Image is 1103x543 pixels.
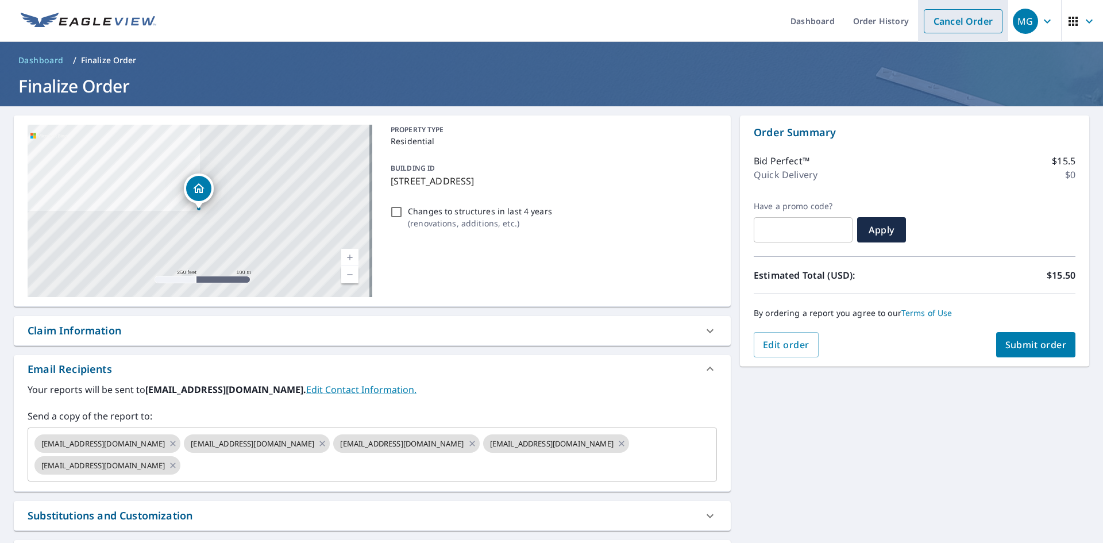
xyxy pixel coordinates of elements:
p: Residential [391,135,712,147]
label: Send a copy of the report to: [28,409,717,423]
p: ( renovations, additions, etc. ) [408,217,552,229]
a: Cancel Order [924,9,1002,33]
p: $15.50 [1047,268,1075,282]
a: Current Level 17, Zoom Out [341,266,358,283]
div: Substitutions and Customization [28,508,192,523]
div: Claim Information [14,316,731,345]
label: Have a promo code? [754,201,853,211]
p: Estimated Total (USD): [754,268,915,282]
p: $15.5 [1052,154,1075,168]
a: Terms of Use [901,307,952,318]
div: [EMAIL_ADDRESS][DOMAIN_NAME] [184,434,330,453]
a: EditContactInfo [306,383,416,396]
nav: breadcrumb [14,51,1089,70]
p: PROPERTY TYPE [391,125,712,135]
span: Submit order [1005,338,1067,351]
div: Email Recipients [28,361,112,377]
label: Your reports will be sent to [28,383,717,396]
span: [EMAIL_ADDRESS][DOMAIN_NAME] [34,460,172,471]
div: Substitutions and Customization [14,501,731,530]
p: [STREET_ADDRESS] [391,174,712,188]
span: Dashboard [18,55,64,66]
h1: Finalize Order [14,74,1089,98]
li: / [73,53,76,67]
div: MG [1013,9,1038,34]
div: [EMAIL_ADDRESS][DOMAIN_NAME] [34,434,180,453]
button: Submit order [996,332,1076,357]
button: Edit order [754,332,819,357]
a: Dashboard [14,51,68,70]
span: [EMAIL_ADDRESS][DOMAIN_NAME] [34,438,172,449]
div: [EMAIL_ADDRESS][DOMAIN_NAME] [34,456,180,475]
span: Edit order [763,338,809,351]
p: Order Summary [754,125,1075,140]
div: Email Recipients [14,355,731,383]
div: [EMAIL_ADDRESS][DOMAIN_NAME] [333,434,479,453]
p: BUILDING ID [391,163,435,173]
span: [EMAIL_ADDRESS][DOMAIN_NAME] [483,438,620,449]
p: Quick Delivery [754,168,817,182]
span: [EMAIL_ADDRESS][DOMAIN_NAME] [333,438,470,449]
a: Current Level 17, Zoom In [341,249,358,266]
span: [EMAIL_ADDRESS][DOMAIN_NAME] [184,438,321,449]
p: Finalize Order [81,55,137,66]
span: Apply [866,224,897,236]
button: Apply [857,217,906,242]
div: Dropped pin, building 1, Residential property, 4270 NW 168th Ter Miami Gardens, FL 33055 [184,174,214,209]
div: Claim Information [28,323,121,338]
div: [EMAIL_ADDRESS][DOMAIN_NAME] [483,434,629,453]
p: $0 [1065,168,1075,182]
p: Changes to structures in last 4 years [408,205,552,217]
p: Bid Perfect™ [754,154,809,168]
img: EV Logo [21,13,156,30]
b: [EMAIL_ADDRESS][DOMAIN_NAME]. [145,383,306,396]
p: By ordering a report you agree to our [754,308,1075,318]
